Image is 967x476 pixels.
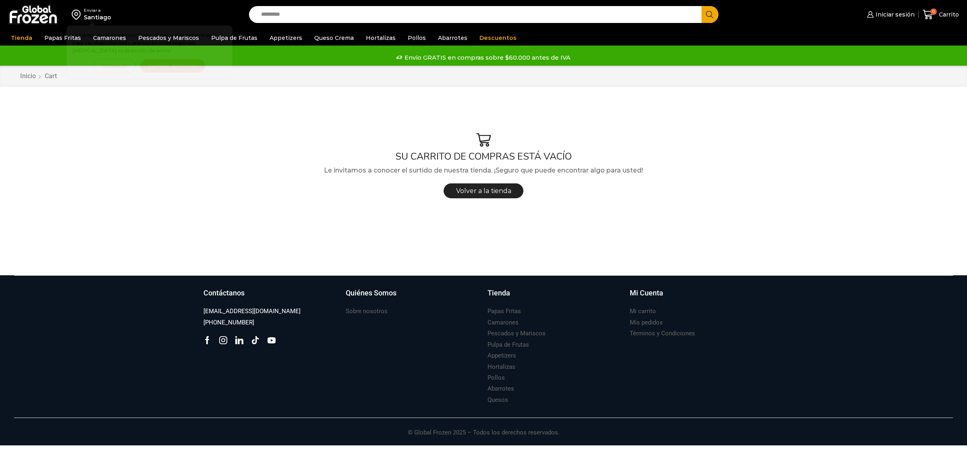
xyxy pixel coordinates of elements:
a: Inicio [20,72,36,81]
h3: [EMAIL_ADDRESS][DOMAIN_NAME] [203,307,301,316]
p: Le invitamos a conocer el surtido de nuestra tienda. ¡Seguro que puede encontrar algo para usted! [14,165,953,176]
img: address-field-icon.svg [72,8,84,21]
button: Search button [701,6,718,23]
a: 0 Carrito [923,5,959,24]
span: Cart [45,72,57,80]
h3: Términos y Condiciones [630,329,695,338]
a: Mi carrito [630,306,656,317]
span: 0 [930,8,937,15]
a: Abarrotes [488,383,514,394]
a: Quesos [488,395,508,405]
p: © Global Frozen 2025 – Todos los derechos reservados. [199,418,768,437]
h3: Contáctanos [203,288,245,298]
a: Tienda [7,30,36,46]
a: Mi Cuenta [630,288,764,306]
a: Términos y Condiciones [630,328,695,339]
span: Iniciar sesión [874,10,915,19]
a: Papas Fritas [40,30,85,46]
a: Sobre nosotros [346,306,388,317]
a: Pescados y Mariscos [488,328,546,339]
a: Pulpa de Frutas [488,339,529,350]
div: Enviar a [84,8,111,13]
a: Camarones [488,317,519,328]
h3: Papas Fritas [488,307,521,316]
h1: SU CARRITO DE COMPRAS ESTÁ VACÍO [14,151,953,162]
p: Los precios y el stock mostrados corresponden a . Para ver disponibilidad y precios en otras regi... [73,31,226,55]
a: Contáctanos [203,288,338,306]
a: [PHONE_NUMBER] [203,317,254,328]
a: Descuentos [475,30,521,46]
h3: Quiénes Somos [346,288,396,298]
a: Appetizers [266,30,306,46]
a: Papas Fritas [488,306,521,317]
a: Tienda [488,288,622,306]
a: [EMAIL_ADDRESS][DOMAIN_NAME] [203,306,301,317]
h3: Tienda [488,288,510,298]
h3: Mi Cuenta [630,288,663,298]
div: Santiago [84,13,111,21]
button: Continuar [93,59,136,73]
h3: [PHONE_NUMBER] [203,318,254,327]
h3: Pollos [488,374,505,382]
a: Pulpa de Frutas [207,30,261,46]
a: Queso Crema [310,30,358,46]
h3: Quesos [488,396,508,404]
h3: Hortalizas [488,363,515,371]
h3: Pescados y Mariscos [488,329,546,338]
a: Mis pedidos [630,317,663,328]
span: Carrito [937,10,959,19]
a: Hortalizas [362,30,400,46]
h3: Appetizers [488,351,516,360]
strong: Santiago [192,32,216,38]
a: Hortalizas [488,362,515,372]
a: Appetizers [488,350,516,361]
a: Pollos [488,372,505,383]
span: Volver a la tienda [456,187,511,195]
h3: Pulpa de Frutas [488,341,529,349]
h3: Mis pedidos [630,318,663,327]
a: Pollos [404,30,430,46]
button: Cambiar Dirección [140,59,205,73]
h3: Sobre nosotros [346,307,388,316]
a: Abarrotes [434,30,471,46]
h3: Camarones [488,318,519,327]
h3: Abarrotes [488,385,514,393]
a: Quiénes Somos [346,288,480,306]
a: Volver a la tienda [444,183,524,198]
h3: Mi carrito [630,307,656,316]
a: Iniciar sesión [865,6,914,23]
